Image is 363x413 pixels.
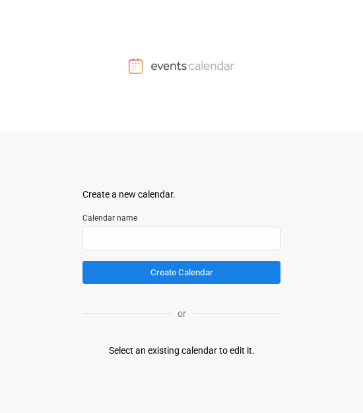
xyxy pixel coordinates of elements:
[82,261,280,284] button: Create Calendar
[171,307,193,321] p: or
[109,344,255,358] div: Select an existing calendar to edit it.
[82,212,280,224] label: Calendar name
[129,58,234,74] img: Events Calendar
[82,188,280,202] div: Create a new calendar.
